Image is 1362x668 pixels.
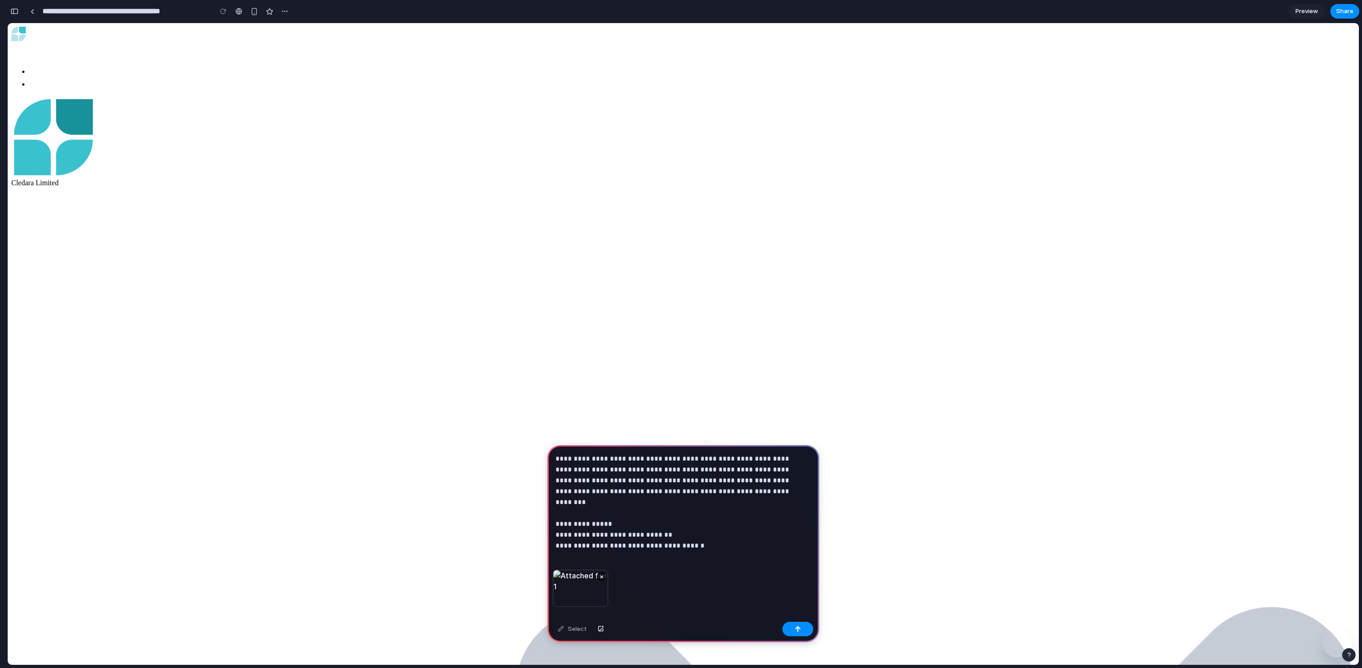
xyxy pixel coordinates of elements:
[4,156,51,163] span: Cledara Limited
[597,572,606,581] button: ×
[1336,7,1353,16] span: Share
[1295,7,1318,16] span: Preview
[1289,4,1325,19] a: Preview
[4,4,18,18] img: Cledara logo
[1315,606,1344,634] iframe: Button to launch messaging window
[4,72,88,154] img: avatar
[1330,4,1359,19] button: Share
